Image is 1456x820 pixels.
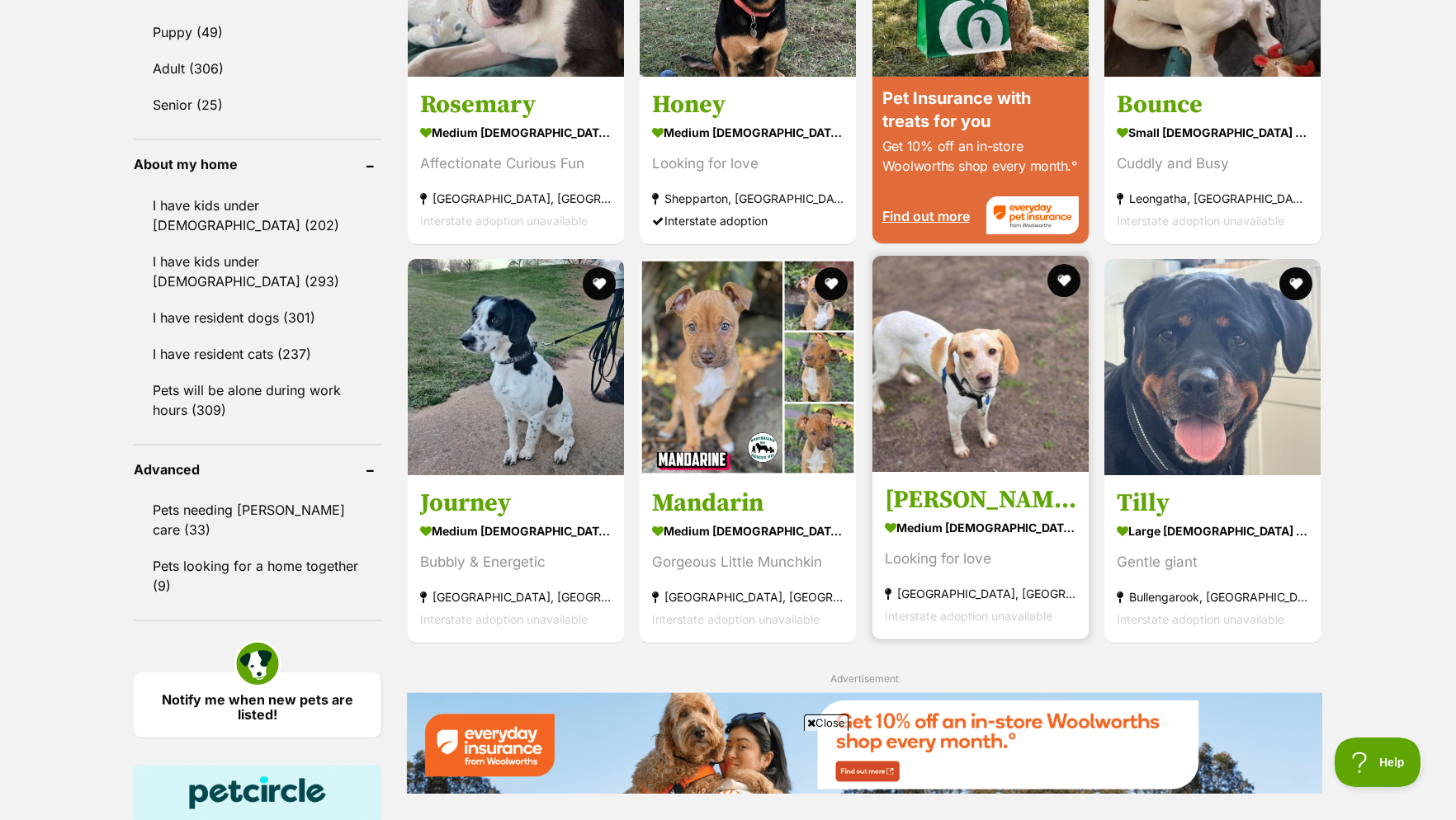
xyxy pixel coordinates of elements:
a: Pets looking for a home together (9) [134,549,381,603]
a: Journey medium [DEMOGRAPHIC_DATA] Dog Bubbly & Energetic [GEOGRAPHIC_DATA], [GEOGRAPHIC_DATA] Int... [408,475,624,643]
a: Pets will be alone during work hours (309) [134,373,381,427]
a: Honey medium [DEMOGRAPHIC_DATA] Dog Looking for love Shepparton, [GEOGRAPHIC_DATA] Interstate ado... [640,76,856,243]
a: [PERSON_NAME] medium [DEMOGRAPHIC_DATA] Dog Looking for love [GEOGRAPHIC_DATA], [GEOGRAPHIC_DATA]... [872,472,1089,639]
div: Bubbly & Energetic [420,551,612,573]
a: Everyday Insurance promotional banner [406,692,1322,797]
button: favourite [583,267,616,300]
strong: [GEOGRAPHIC_DATA], [GEOGRAPHIC_DATA] [885,582,1076,605]
h3: Tilly [1117,488,1308,519]
strong: medium [DEMOGRAPHIC_DATA] Dog [420,519,612,543]
strong: Bullengarook, [GEOGRAPHIC_DATA] [1117,586,1308,608]
div: Affectionate Curious Fun [420,152,612,174]
h3: Journey [420,488,612,519]
div: Gorgeous Little Munchkin [652,551,844,573]
strong: medium [DEMOGRAPHIC_DATA] Dog [652,120,844,144]
strong: [GEOGRAPHIC_DATA], [GEOGRAPHIC_DATA] [420,186,612,209]
a: Rosemary medium [DEMOGRAPHIC_DATA] Dog Affectionate Curious Fun [GEOGRAPHIC_DATA], [GEOGRAPHIC_DA... [408,76,624,243]
header: Advanced [134,462,381,477]
a: Bounce small [DEMOGRAPHIC_DATA] Dog Cuddly and Busy Leongatha, [GEOGRAPHIC_DATA] Interstate adopt... [1104,76,1321,243]
h3: Honey [652,88,844,120]
strong: small [DEMOGRAPHIC_DATA] Dog [1117,120,1308,144]
img: Everyday Insurance promotional banner [406,692,1322,794]
strong: [GEOGRAPHIC_DATA], [GEOGRAPHIC_DATA] [652,586,844,608]
button: favourite [1279,267,1312,300]
strong: large [DEMOGRAPHIC_DATA] Dog [1117,519,1308,543]
button: favourite [815,267,849,300]
a: Mandarin medium [DEMOGRAPHIC_DATA] Dog Gorgeous Little Munchkin [GEOGRAPHIC_DATA], [GEOGRAPHIC_DA... [640,475,856,643]
span: Interstate adoption unavailable [1117,612,1284,626]
a: Senior (25) [134,87,381,122]
strong: [GEOGRAPHIC_DATA], [GEOGRAPHIC_DATA] [420,586,612,608]
h3: [PERSON_NAME] [885,484,1076,516]
h3: Mandarin [652,488,844,519]
a: I have kids under [DEMOGRAPHIC_DATA] (202) [134,188,381,243]
a: I have resident cats (237) [134,337,381,371]
img: Mello - German Shorthaired Pointer x Harrier Dog [872,256,1089,472]
h3: Rosemary [420,88,612,120]
a: I have resident dogs (301) [134,300,381,335]
div: Looking for love [885,548,1076,570]
img: Mandarin - American Staffordshire Terrier Dog [640,259,856,475]
strong: medium [DEMOGRAPHIC_DATA] Dog [885,516,1076,540]
strong: medium [DEMOGRAPHIC_DATA] Dog [652,519,844,543]
span: Interstate adoption unavailable [420,612,588,626]
span: Close [804,714,849,731]
h3: Bounce [1117,88,1308,120]
div: Cuddly and Busy [1117,152,1308,174]
div: Looking for love [652,152,844,174]
strong: Shepparton, [GEOGRAPHIC_DATA] [652,186,844,209]
a: Pets needing [PERSON_NAME] care (33) [134,492,381,547]
span: Interstate adoption unavailable [652,612,820,626]
a: Adult (306) [134,51,381,86]
span: Interstate adoption unavailable [885,609,1052,623]
iframe: Advertisement [428,738,1028,812]
div: Gentle giant [1117,551,1308,573]
img: Journey - Foxhound x Border Collie Dog [408,259,624,475]
iframe: Help Scout Beacon - Open [1335,738,1423,787]
a: Notify me when new pets are listed! [134,672,381,738]
div: Interstate adoption [652,209,844,231]
img: Tilly - Rottweiler Dog [1104,259,1321,475]
button: favourite [1047,264,1080,297]
a: I have kids under [DEMOGRAPHIC_DATA] (293) [134,244,381,299]
span: Interstate adoption unavailable [420,213,588,227]
header: About my home [134,157,381,172]
a: Puppy (49) [134,15,381,49]
strong: medium [DEMOGRAPHIC_DATA] Dog [420,120,612,144]
span: Interstate adoption unavailable [1117,213,1284,227]
strong: Leongatha, [GEOGRAPHIC_DATA] [1117,186,1308,209]
span: Advertisement [830,672,899,685]
a: Tilly large [DEMOGRAPHIC_DATA] Dog Gentle giant Bullengarook, [GEOGRAPHIC_DATA] Interstate adopti... [1104,475,1321,643]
